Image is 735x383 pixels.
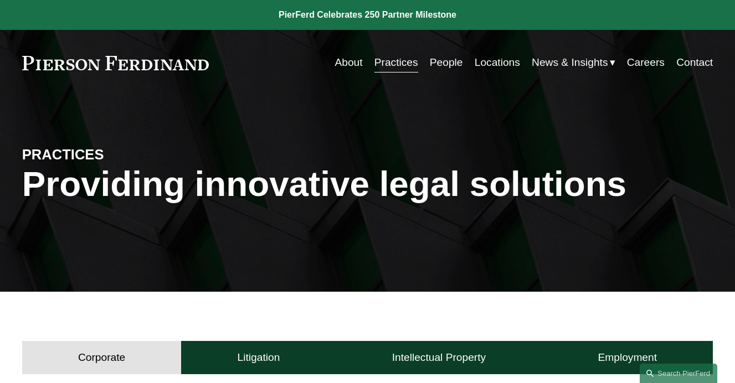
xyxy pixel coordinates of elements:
[640,364,717,383] a: Search this site
[475,52,520,73] a: Locations
[335,52,362,73] a: About
[532,53,608,73] span: News & Insights
[238,351,280,364] h4: Litigation
[22,164,713,204] h1: Providing innovative legal solutions
[374,52,418,73] a: Practices
[22,146,195,163] h4: PRACTICES
[598,351,657,364] h4: Employment
[430,52,463,73] a: People
[627,52,665,73] a: Careers
[676,52,713,73] a: Contact
[532,52,615,73] a: folder dropdown
[392,351,486,364] h4: Intellectual Property
[78,351,125,364] h4: Corporate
